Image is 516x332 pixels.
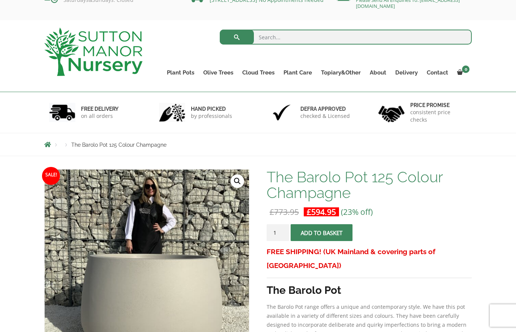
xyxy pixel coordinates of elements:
[191,112,232,120] p: by professionals
[341,207,373,217] span: (23% off)
[410,109,467,124] p: consistent price checks
[422,67,453,78] a: Contact
[300,106,350,112] h6: Defra approved
[49,103,75,122] img: 1.jpg
[81,112,118,120] p: on all orders
[162,67,199,78] a: Plant Pots
[365,67,391,78] a: About
[81,106,118,112] h6: FREE DELIVERY
[378,101,405,124] img: 4.jpg
[316,67,365,78] a: Topiary&Other
[391,67,422,78] a: Delivery
[231,174,244,188] a: View full-screen image gallery
[410,102,467,109] h6: Price promise
[268,103,295,122] img: 3.jpg
[44,141,472,147] nav: Breadcrumbs
[238,67,279,78] a: Cloud Trees
[279,67,316,78] a: Plant Care
[291,224,352,241] button: Add to basket
[270,207,299,217] bdi: 773.95
[220,30,472,45] input: Search...
[191,106,232,112] h6: hand picked
[71,142,166,148] span: The Barolo Pot 125 Colour Champagne
[267,224,289,241] input: Product quantity
[307,207,336,217] bdi: 594.95
[159,103,185,122] img: 2.jpg
[270,207,274,217] span: £
[307,207,311,217] span: £
[42,167,60,185] span: Sale!
[267,169,472,201] h1: The Barolo Pot 125 Colour Champagne
[462,66,469,73] span: 0
[44,28,142,76] img: logo
[267,284,341,296] strong: The Barolo Pot
[300,112,350,120] p: checked & Licensed
[453,67,472,78] a: 0
[267,245,472,272] h3: FREE SHIPPING! (UK Mainland & covering parts of [GEOGRAPHIC_DATA])
[199,67,238,78] a: Olive Trees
